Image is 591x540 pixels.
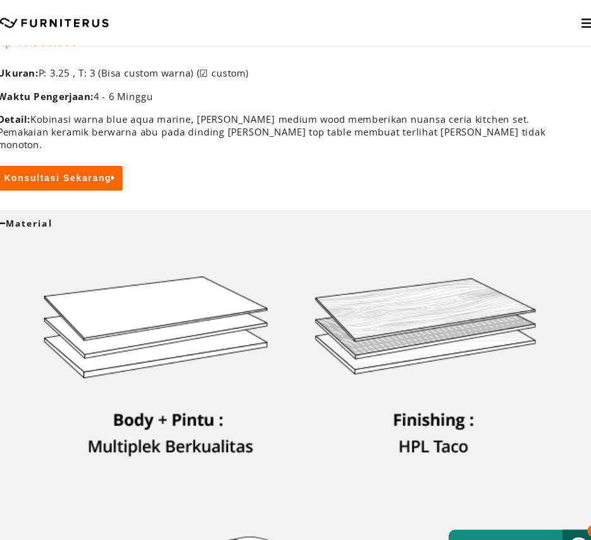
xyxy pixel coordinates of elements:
span: Waktu Pengerjaan: [20,84,111,96]
p: 4 - 6 Minggu [20,84,571,96]
span: Detail: [20,106,51,118]
p: P: 3.25 , T: 3 (Bisa custom warna) (☑ custom) [20,63,571,75]
p: Kobinasi warna blue aqua marine, [PERSON_NAME] medium wood memberikan nuansa ceria kitchen set. P... [20,106,571,142]
button: Konsultasi Sekarang [20,156,138,179]
small: Konsultasi Gratis [457,508,538,521]
span: Ukuran: [20,63,59,75]
a: Konsultasi Gratis [444,498,582,531]
div: Material [20,204,571,215]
